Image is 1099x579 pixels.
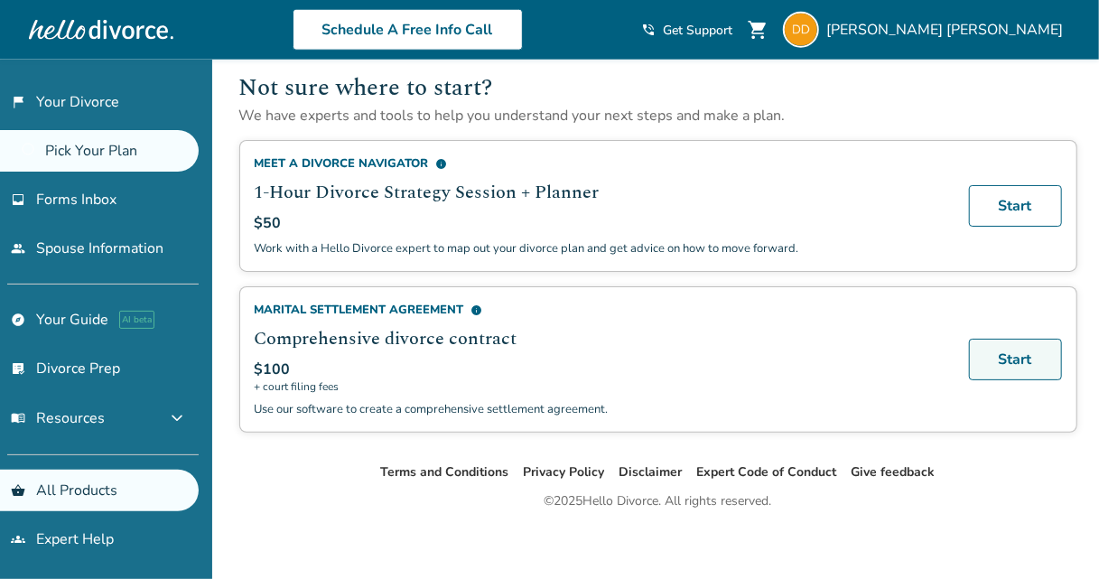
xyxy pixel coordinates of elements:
[119,311,154,329] span: AI beta
[255,379,947,394] span: + court filing fees
[255,155,947,172] div: Meet a Divorce Navigator
[11,95,25,109] span: flag_2
[239,70,1077,106] h2: Not sure where to start?
[36,190,116,210] span: Forms Inbox
[255,325,947,352] h2: Comprehensive divorce contract
[969,185,1062,227] a: Start
[641,23,656,37] span: phone_in_talk
[11,361,25,376] span: list_alt_check
[11,313,25,327] span: explore
[255,401,947,417] p: Use our software to create a comprehensive settlement agreement.
[524,463,605,481] a: Privacy Policy
[239,106,1077,126] p: We have experts and tools to help you understand your next steps and make a plan.
[166,407,188,429] span: expand_more
[619,462,683,483] li: Disclaimer
[255,179,947,206] h2: 1-Hour Divorce Strategy Session + Planner
[255,213,282,233] span: $50
[255,240,947,257] p: Work with a Hello Divorce expert to map out your divorce plan and get advice on how to move forward.
[11,241,25,256] span: people
[663,22,732,39] span: Get Support
[969,339,1062,380] a: Start
[826,20,1070,40] span: [PERSON_NAME] [PERSON_NAME]
[11,532,25,546] span: groups
[545,490,772,512] div: © 2025 Hello Divorce. All rights reserved.
[381,463,509,481] a: Terms and Conditions
[697,463,837,481] a: Expert Code of Conduct
[747,19,768,41] span: shopping_cart
[11,408,105,428] span: Resources
[436,158,448,170] span: info
[11,192,25,207] span: inbox
[255,360,291,379] span: $100
[783,12,819,48] img: ddewar@gmail.com
[852,462,936,483] li: Give feedback
[1009,492,1099,579] iframe: Chat Widget
[255,302,947,318] div: Marital Settlement Agreement
[641,22,732,39] a: phone_in_talkGet Support
[11,483,25,498] span: shopping_basket
[11,411,25,425] span: menu_book
[293,9,523,51] a: Schedule A Free Info Call
[471,304,483,316] span: info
